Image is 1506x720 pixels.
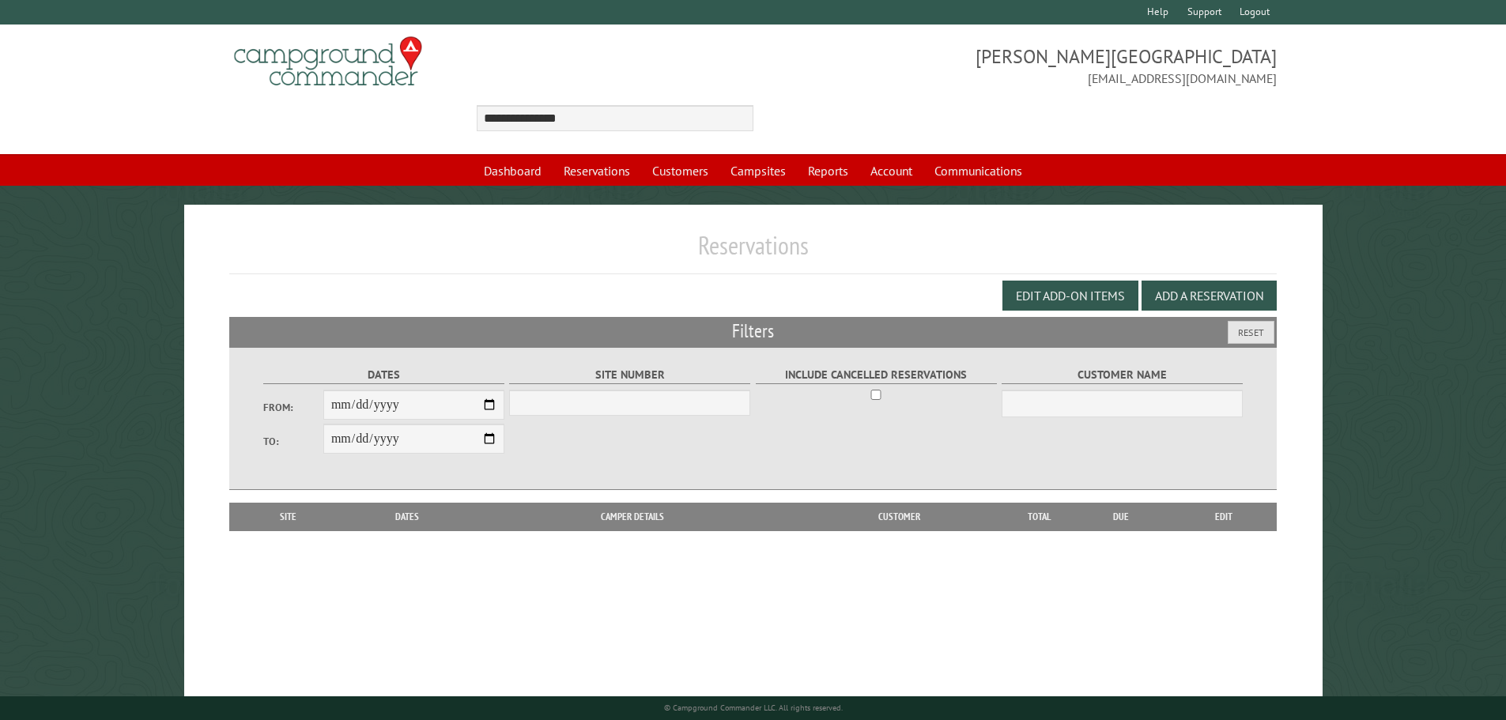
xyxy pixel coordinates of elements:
th: Camper Details [475,503,790,531]
label: Customer Name [1002,366,1243,384]
h2: Filters [229,317,1278,347]
a: Reservations [554,156,640,186]
small: © Campground Commander LLC. All rights reserved. [664,703,843,713]
th: Customer [790,503,1008,531]
a: Communications [925,156,1032,186]
th: Edit [1171,503,1278,531]
th: Due [1071,503,1171,531]
label: From: [263,400,323,415]
label: To: [263,434,323,449]
a: Account [861,156,922,186]
a: Campsites [721,156,795,186]
h1: Reservations [229,230,1278,273]
button: Reset [1228,321,1274,344]
th: Site [237,503,340,531]
button: Add a Reservation [1142,281,1277,311]
label: Dates [263,366,504,384]
label: Include Cancelled Reservations [756,366,997,384]
th: Total [1008,503,1071,531]
label: Site Number [509,366,750,384]
span: [PERSON_NAME][GEOGRAPHIC_DATA] [EMAIL_ADDRESS][DOMAIN_NAME] [753,43,1278,88]
img: Campground Commander [229,31,427,92]
button: Edit Add-on Items [1002,281,1138,311]
th: Dates [340,503,475,531]
a: Customers [643,156,718,186]
a: Reports [798,156,858,186]
a: Dashboard [474,156,551,186]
